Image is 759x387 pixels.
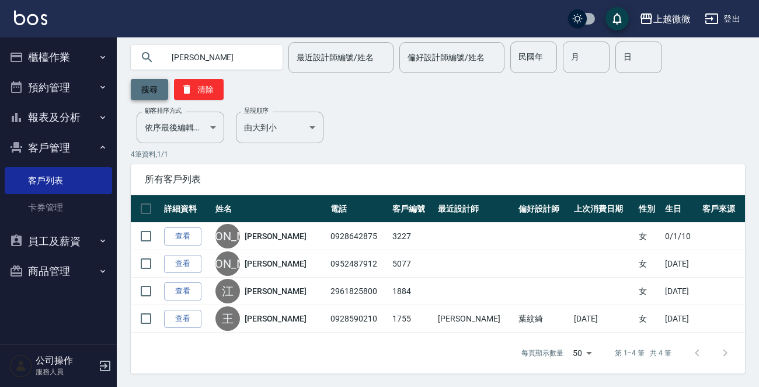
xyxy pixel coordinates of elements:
div: [PERSON_NAME] [215,224,240,248]
a: [PERSON_NAME] [245,313,307,324]
a: 查看 [164,255,201,273]
label: 呈現順序 [244,106,269,115]
a: 查看 [164,227,201,246]
button: save [605,7,629,30]
th: 性別 [636,195,662,223]
div: 依序最後編輯時間 [137,112,224,143]
td: [DATE] [571,305,636,333]
img: Person [9,354,33,378]
a: [PERSON_NAME] [245,230,307,242]
a: [PERSON_NAME] [245,258,307,269]
a: 查看 [164,282,201,300]
img: Logo [14,11,47,25]
td: 女 [636,250,662,278]
th: 客戶編號 [389,195,435,223]
td: 女 [636,278,662,305]
h5: 公司操作 [36,355,95,367]
a: 客戶列表 [5,167,112,194]
td: [DATE] [662,278,699,305]
td: 0928590210 [328,305,389,333]
button: 登出 [700,8,745,30]
td: 0/1/10 [662,223,699,250]
button: 搜尋 [131,79,168,100]
td: 2961825800 [328,278,389,305]
td: [DATE] [662,305,699,333]
div: 上越微微 [653,12,691,26]
input: 搜尋關鍵字 [163,42,273,73]
div: 50 [568,337,596,369]
button: 員工及薪資 [5,226,112,257]
td: [DATE] [662,250,699,278]
p: 4 筆資料, 1 / 1 [131,149,745,160]
td: 0952487912 [328,250,389,278]
p: 第 1–4 筆 共 4 筆 [615,348,671,358]
td: 女 [636,305,662,333]
td: 5077 [389,250,435,278]
button: 上越微微 [635,7,695,31]
div: 由大到小 [236,112,323,143]
a: 卡券管理 [5,194,112,221]
th: 上次消費日期 [571,195,636,223]
th: 偏好設計師 [516,195,571,223]
label: 顧客排序方式 [145,106,182,115]
div: 王 [215,306,240,331]
span: 所有客戶列表 [145,174,731,185]
th: 詳細資料 [161,195,213,223]
p: 服務人員 [36,367,95,377]
a: 查看 [164,310,201,328]
button: 櫃檯作業 [5,42,112,72]
th: 姓名 [213,195,328,223]
td: 1755 [389,305,435,333]
a: [PERSON_NAME] [245,285,307,297]
th: 客戶來源 [699,195,745,223]
button: 商品管理 [5,256,112,286]
div: 江 [215,279,240,303]
th: 最近設計師 [435,195,516,223]
p: 每頁顯示數量 [521,348,563,358]
th: 生日 [662,195,699,223]
button: 報表及分析 [5,102,112,133]
td: 葉紋綺 [516,305,571,333]
td: 女 [636,223,662,250]
td: [PERSON_NAME] [435,305,516,333]
td: 0928642875 [328,223,389,250]
td: 1884 [389,278,435,305]
button: 客戶管理 [5,133,112,163]
td: 3227 [389,223,435,250]
button: 清除 [174,79,224,100]
div: [PERSON_NAME] [215,251,240,276]
button: 預約管理 [5,72,112,103]
th: 電話 [328,195,389,223]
